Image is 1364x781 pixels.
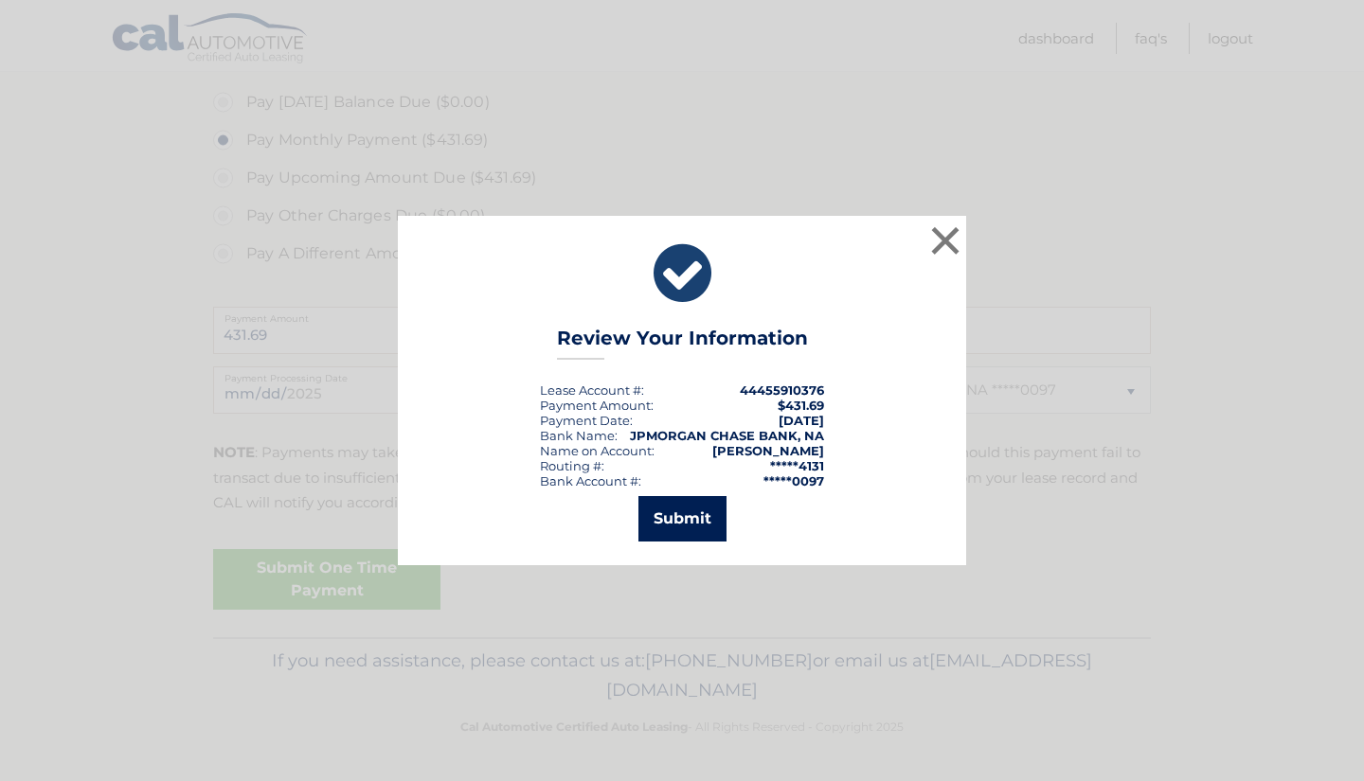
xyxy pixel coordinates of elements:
[557,327,808,360] h3: Review Your Information
[778,398,824,413] span: $431.69
[540,473,641,488] div: Bank Account #:
[540,458,604,473] div: Routing #:
[926,222,964,259] button: ×
[740,382,824,398] strong: 44455910376
[630,428,824,443] strong: JPMORGAN CHASE BANK, NA
[779,413,824,428] span: [DATE]
[712,443,824,458] strong: [PERSON_NAME]
[540,413,630,428] span: Payment Date
[540,413,633,428] div: :
[540,443,655,458] div: Name on Account:
[540,382,644,398] div: Lease Account #:
[638,496,727,541] button: Submit
[540,428,618,443] div: Bank Name:
[540,398,654,413] div: Payment Amount:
